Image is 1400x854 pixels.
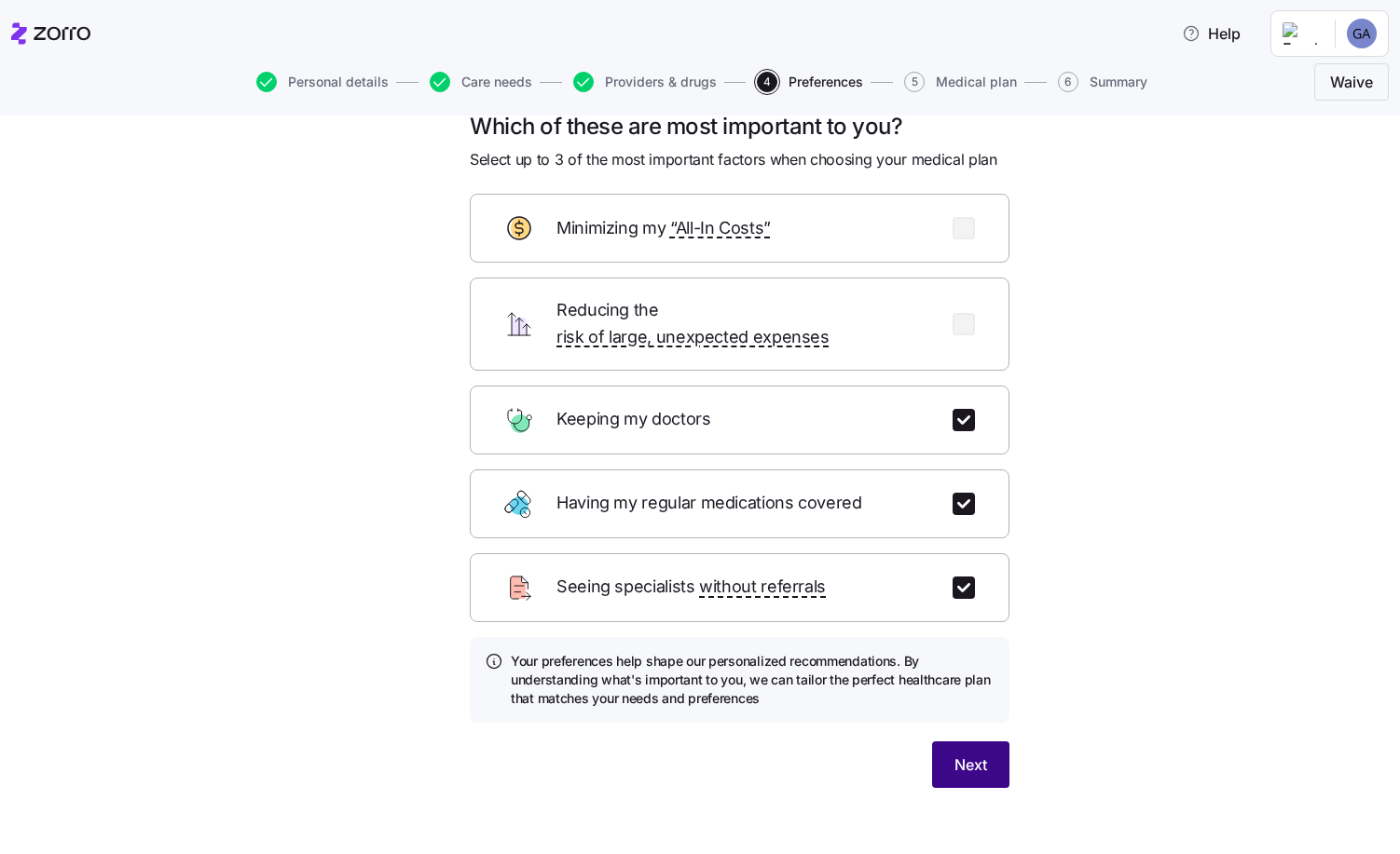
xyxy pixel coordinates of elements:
button: Personal details [256,72,389,92]
a: Providers & drugs [570,72,717,92]
a: Personal details [253,72,389,92]
button: Help [1167,15,1256,52]
button: Care needs [430,72,532,92]
img: Employer logo [1283,22,1320,45]
button: Next [932,741,1009,788]
span: 4 [757,72,777,92]
span: Summary [1090,75,1147,88]
span: Minimizing my [556,215,771,242]
a: Care needs [426,72,532,92]
button: 4Preferences [757,72,863,92]
button: 6Summary [1058,72,1147,92]
button: Providers & drugs [573,72,717,92]
button: Waive [1314,63,1389,101]
span: Preferences [789,75,863,88]
span: Personal details [288,75,389,88]
h1: Which of these are most important to you? [470,112,1009,141]
span: Next [954,753,987,776]
span: Select up to 3 of the most important factors when choosing your medical plan [470,148,997,171]
span: “All-In Costs” [670,215,771,242]
span: Providers & drugs [605,75,717,88]
span: risk of large, unexpected expenses [556,324,830,351]
span: Help [1182,22,1241,45]
span: Care needs [461,75,532,88]
span: Seeing specialists [556,574,826,601]
span: without referrals [699,574,826,601]
span: Waive [1330,71,1373,93]
span: Keeping my doctors [556,406,715,433]
img: 8773c25ce3d40786f1e45df3c2e1c09a [1347,19,1377,48]
span: 5 [904,72,925,92]
h4: Your preferences help shape our personalized recommendations. By understanding what's important t... [511,652,995,709]
span: 6 [1058,72,1078,92]
span: Medical plan [936,75,1017,88]
button: 5Medical plan [904,72,1017,92]
span: Having my regular medications covered [556,490,866,517]
a: 4Preferences [753,72,863,92]
span: Reducing the [556,297,930,351]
